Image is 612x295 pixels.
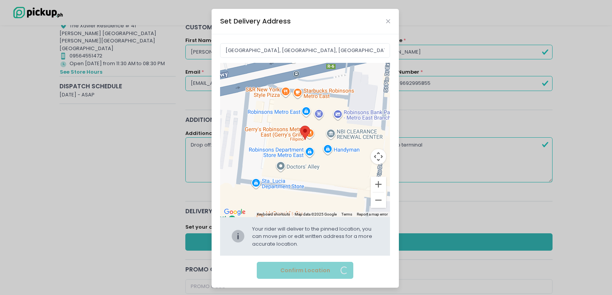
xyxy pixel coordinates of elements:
[220,16,291,26] div: Set Delivery Address
[371,177,386,192] button: Zoom in
[386,19,390,23] button: Close
[220,43,390,58] input: Delivery Address
[295,212,337,216] span: Map data ©2025 Google
[341,212,352,216] a: Terms (opens in new tab)
[222,207,248,217] img: Google
[257,212,290,217] button: Keyboard shortcuts
[257,262,353,279] button: Confirm Location
[371,192,386,208] button: Zoom out
[357,212,388,216] a: Report a map error
[222,207,248,217] a: Open this area in Google Maps (opens a new window)
[252,225,380,248] div: Your rider will deliver to the pinned location, you can move pin or edit written address for a mo...
[371,149,386,164] button: Map camera controls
